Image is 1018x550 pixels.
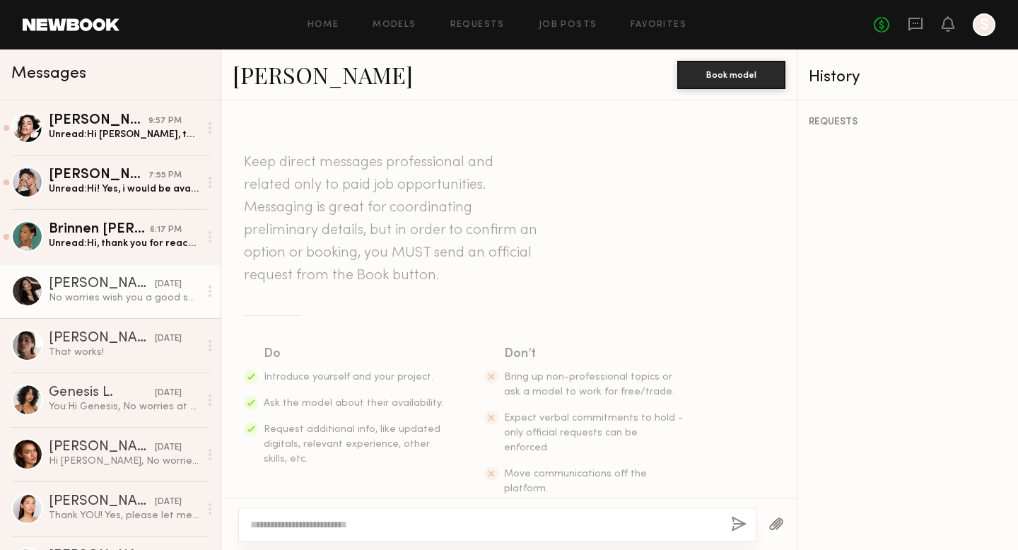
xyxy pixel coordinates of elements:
span: Expect verbal commitments to hold - only official requests can be enforced. [504,414,683,452]
div: [DATE] [155,441,182,455]
div: Don’t [504,344,685,364]
div: REQUESTS [809,117,1007,127]
div: Genesis L. [49,386,155,400]
div: [PERSON_NAME] [49,168,148,182]
div: 7:55 PM [148,169,182,182]
div: Hi [PERSON_NAME], No worries at all, and thank you so much for getting back to me :) Absolutely —... [49,455,199,468]
a: Requests [450,21,505,30]
div: [PERSON_NAME] [49,495,155,509]
span: Ask the model about their availability. [264,399,443,408]
div: [DATE] [155,332,182,346]
div: [PERSON_NAME] [49,440,155,455]
span: Bring up non-professional topics or ask a model to work for free/trade. [504,373,674,397]
div: 9:57 PM [148,115,182,128]
a: Job Posts [539,21,597,30]
div: [DATE] [155,496,182,509]
div: That works! [49,346,199,359]
div: No worries wish you a good shoot! [49,291,199,305]
a: Models [373,21,416,30]
div: Thank YOU! Yes, please let me know if there’s ever anything else I can do for you! [49,509,199,522]
div: You: Hi Genesis, No worries at all!! Are you free at all [DATE] or [DATE]? [49,400,199,414]
div: History [809,69,1007,86]
div: 6:17 PM [150,223,182,237]
div: [DATE] [155,278,182,291]
span: Request additional info, like updated digitals, relevant experience, other skills, etc. [264,425,440,464]
a: Favorites [631,21,686,30]
header: Keep direct messages professional and related only to paid job opportunities. Messaging is great ... [244,151,541,287]
div: [PERSON_NAME] [49,277,155,291]
button: Book model [677,61,785,89]
div: Brinnen [PERSON_NAME] [49,223,150,237]
div: [PERSON_NAME] [49,332,155,346]
a: Home [308,21,339,30]
span: Move communications off the platform. [504,469,647,493]
div: Do [264,344,445,364]
a: S [973,13,995,36]
div: Unread: Hi, thank you for reaching out! I’m interested, but can you clarify what the hour shoot w... [49,237,199,250]
span: Messages [11,66,86,82]
div: Unread: Hi [PERSON_NAME], thank you so much for reaching out and for your kind words! I’d love to... [49,128,199,141]
div: [PERSON_NAME] [49,114,148,128]
a: Book model [677,68,785,80]
span: Introduce yourself and your project. [264,373,433,382]
div: [DATE] [155,387,182,400]
a: [PERSON_NAME] [233,59,413,90]
div: Unread: Hi! Yes, i would be available [49,182,199,196]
